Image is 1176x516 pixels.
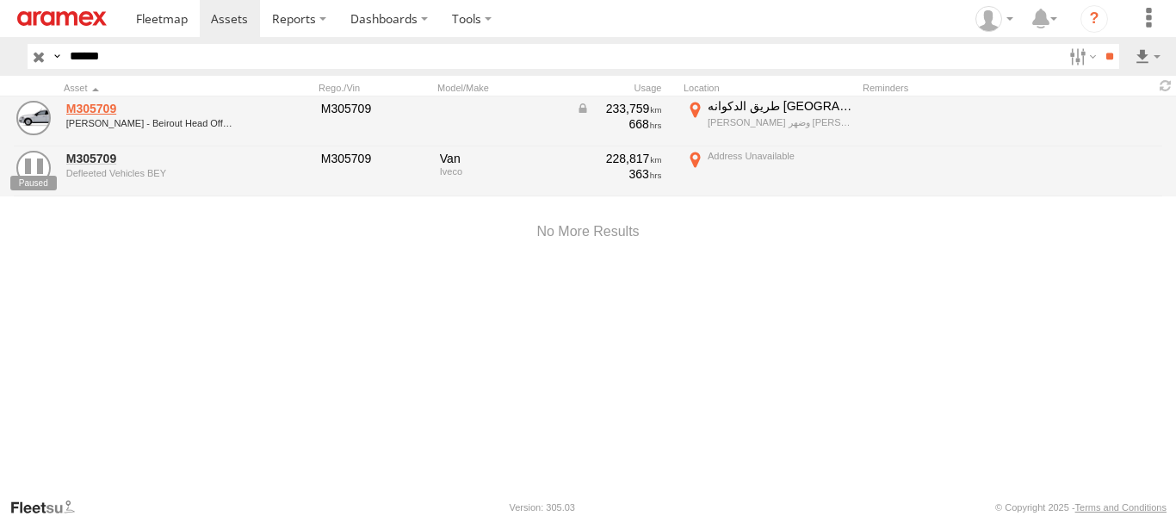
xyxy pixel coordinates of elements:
div: Van [440,151,564,166]
a: View Asset Details [16,151,51,185]
a: Visit our Website [9,499,89,516]
div: Version: 305.03 [510,502,575,513]
label: Export results as... [1133,44,1162,69]
div: طريق الدكوانه [GEOGRAPHIC_DATA][PERSON_NAME] [708,98,853,114]
label: Search Query [50,44,64,69]
div: undefined [66,168,233,178]
i: ? [1080,5,1108,33]
div: undefined [66,118,233,128]
span: Refresh [1155,78,1176,94]
div: M305709 [321,151,428,166]
div: Data from Vehicle CANbus [576,101,662,116]
div: M305709 [321,101,428,116]
a: M305709 [66,101,233,116]
label: Click to View Current Location [684,98,856,145]
div: 228,817 [576,151,662,166]
div: © Copyright 2025 - [995,502,1167,513]
div: Click to Sort [64,82,236,94]
div: Location [684,82,856,94]
div: 668 [576,116,662,132]
div: Rego./Vin [319,82,430,94]
a: Terms and Conditions [1075,502,1167,513]
div: Iveco [440,166,564,177]
img: aramex-logo.svg [17,11,107,26]
div: Mazen Siblini [969,6,1019,32]
div: Model/Make [437,82,566,94]
a: View Asset Details [16,101,51,135]
div: 363 [576,166,662,182]
a: M305709 [66,151,233,166]
div: Usage [573,82,677,94]
label: Click to View Current Location [684,148,856,195]
label: Search Filter Options [1062,44,1099,69]
div: Reminders [863,82,1016,94]
div: [PERSON_NAME] وضهر [PERSON_NAME] [708,116,853,128]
